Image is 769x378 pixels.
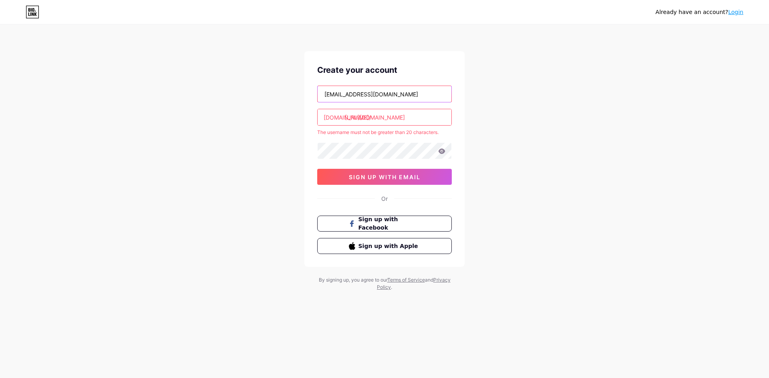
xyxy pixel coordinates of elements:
[656,8,743,16] div: Already have an account?
[387,277,425,283] a: Terms of Service
[317,64,452,76] div: Create your account
[358,215,421,232] span: Sign up with Facebook
[728,9,743,15] a: Login
[317,216,452,232] button: Sign up with Facebook
[358,242,421,250] span: Sign up with Apple
[318,109,451,125] input: username
[324,113,371,122] div: [DOMAIN_NAME]/
[381,194,388,203] div: Or
[316,276,453,291] div: By signing up, you agree to our and .
[317,129,452,136] div: The username must not be greater than 20 characters.
[317,238,452,254] button: Sign up with Apple
[349,174,421,180] span: sign up with email
[317,169,452,185] button: sign up with email
[318,86,451,102] input: Email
